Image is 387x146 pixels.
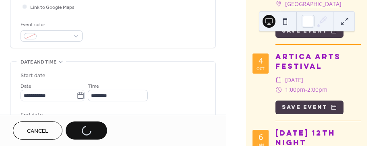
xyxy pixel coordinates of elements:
[30,3,75,12] span: Link to Google Maps
[259,133,263,141] div: 6
[285,75,303,85] span: [DATE]
[275,8,282,18] div: ​
[285,85,305,95] span: 1:00pm
[275,75,282,85] div: ​
[257,66,265,70] div: Oct
[27,127,48,136] span: Cancel
[21,58,56,66] span: Date and time
[259,57,263,65] div: 4
[275,52,361,71] div: Artica Arts Festival
[275,85,282,95] div: ​
[21,21,81,29] div: Event color
[307,85,327,95] span: 2:00pm
[13,121,62,140] button: Cancel
[88,82,99,90] span: Time
[285,9,331,17] a: [DOMAIN_NAME]
[305,85,307,95] span: -
[21,72,46,80] div: Start date
[21,111,43,119] div: End date
[21,82,31,90] span: Date
[275,101,344,114] button: Save event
